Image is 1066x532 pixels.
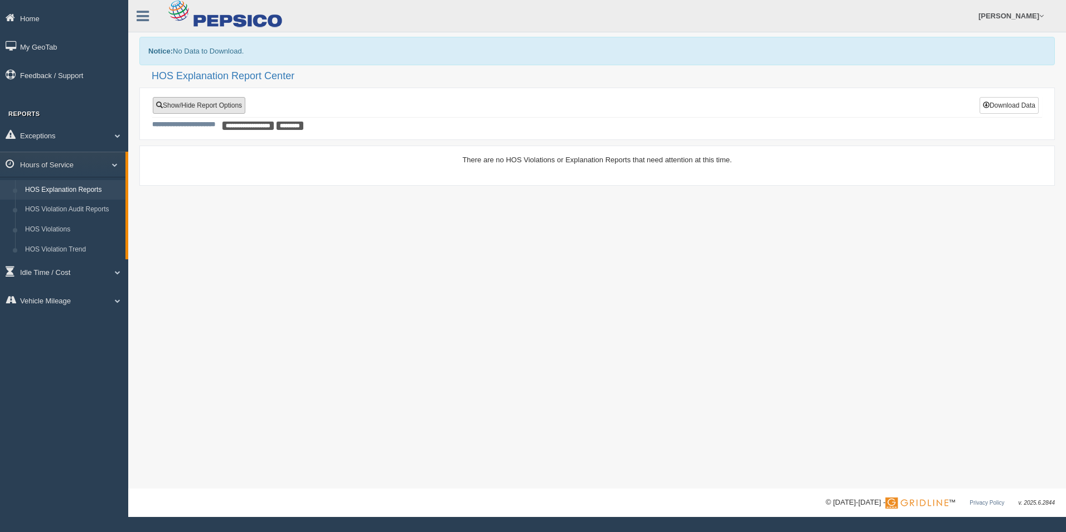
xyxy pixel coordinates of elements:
a: HOS Violations [20,220,125,240]
div: © [DATE]-[DATE] - ™ [826,497,1055,509]
img: Gridline [885,497,948,509]
a: Show/Hide Report Options [153,97,245,114]
div: There are no HOS Violations or Explanation Reports that need attention at this time. [152,154,1042,165]
b: Notice: [148,47,173,55]
a: Privacy Policy [970,500,1004,506]
h2: HOS Explanation Report Center [152,71,1055,82]
div: No Data to Download. [139,37,1055,65]
a: HOS Violation Trend [20,240,125,260]
button: Download Data [980,97,1039,114]
a: HOS Explanation Reports [20,180,125,200]
a: HOS Violation Audit Reports [20,200,125,220]
span: v. 2025.6.2844 [1019,500,1055,506]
